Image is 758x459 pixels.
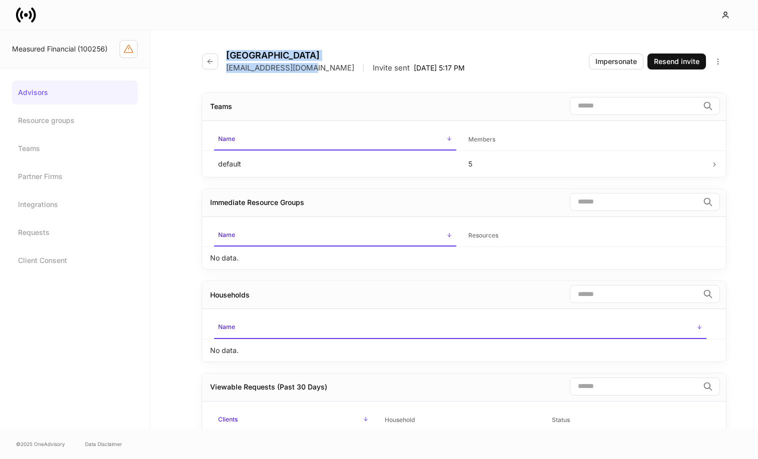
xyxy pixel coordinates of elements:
[381,410,539,430] span: Household
[214,225,456,246] span: Name
[214,129,456,150] span: Name
[468,230,498,240] h6: Resources
[210,345,239,355] p: No data.
[210,150,460,177] td: default
[214,409,373,431] span: Clients
[647,53,706,69] button: Resend invite
[12,164,138,188] a: Partner Firms
[226,63,354,73] p: [EMAIL_ADDRESS][DOMAIN_NAME]
[548,410,706,430] span: Status
[12,192,138,216] a: Integrations
[12,44,120,54] div: Measured Financial (100256)
[210,290,250,300] div: Households
[362,63,365,73] p: |
[210,101,232,111] div: Teams
[218,230,235,239] h6: Name
[460,150,710,177] td: 5
[464,129,706,150] span: Members
[12,248,138,272] a: Client Consent
[654,56,699,66] div: Resend invite
[12,108,138,132] a: Resource groups
[218,134,235,143] h6: Name
[468,134,495,144] h6: Members
[16,440,65,448] span: © 2025 OneAdvisory
[595,56,637,66] div: Impersonate
[210,253,239,263] p: No data.
[373,63,410,73] p: Invite sent
[12,80,138,104] a: Advisors
[218,322,235,331] h6: Name
[12,136,138,160] a: Teams
[218,414,238,424] h6: Clients
[552,415,570,424] h6: Status
[120,40,138,58] button: Firm configuration warnings
[589,53,643,69] button: Impersonate
[226,50,465,61] h4: [GEOGRAPHIC_DATA]
[210,197,304,207] div: Immediate Resource Groups
[210,382,327,392] div: Viewable Requests (Past 30 Days)
[12,220,138,244] a: Requests
[385,415,415,424] h6: Household
[214,317,706,338] span: Name
[85,440,122,448] a: Data Disclaimer
[464,225,706,246] span: Resources
[414,63,465,73] p: [DATE] 5:17 PM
